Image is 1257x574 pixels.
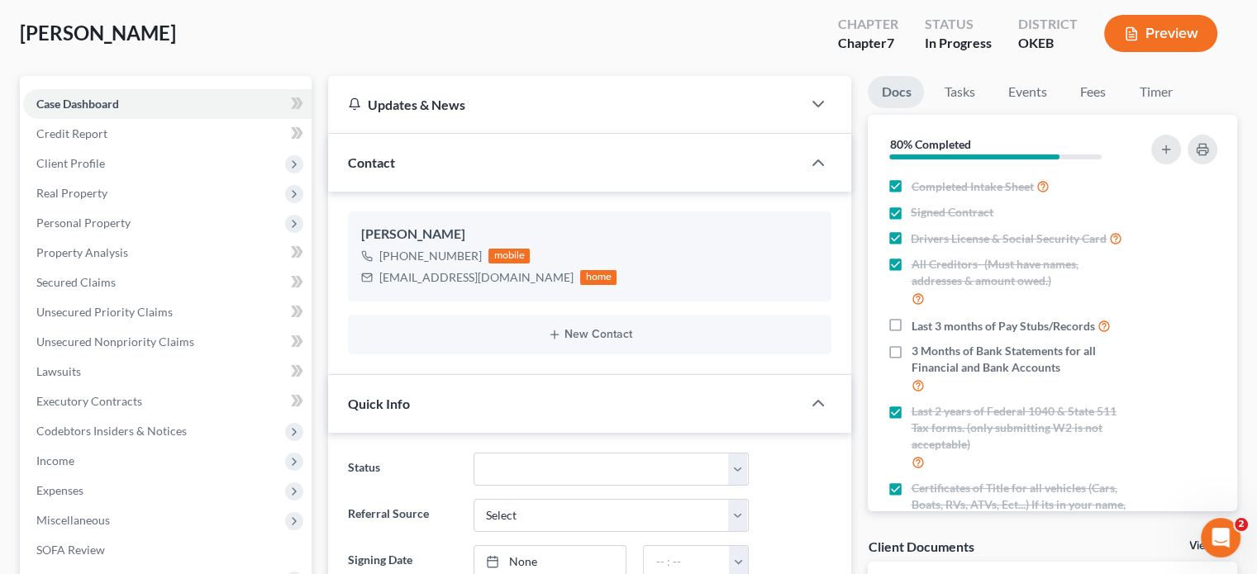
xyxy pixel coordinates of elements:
span: Last 2 years of Federal 1040 & State 511 Tax forms. (only submitting W2 is not acceptable) [911,403,1131,453]
a: Fees [1066,76,1119,108]
a: Unsecured Priority Claims [23,297,312,327]
a: Lawsuits [23,357,312,387]
div: Status [925,15,992,34]
span: Property Analysis [36,245,128,259]
span: Unsecured Priority Claims [36,305,173,319]
div: [PHONE_NUMBER] [379,248,482,264]
span: Income [36,453,74,467]
div: Chapter [838,15,898,34]
span: 7 [887,35,894,50]
span: Client Profile [36,156,105,170]
span: Quick Info [348,396,410,411]
a: Docs [868,76,924,108]
span: Contact [348,154,395,170]
a: Unsecured Nonpriority Claims [23,327,312,357]
button: New Contact [361,328,818,341]
iframe: Intercom live chat [1201,518,1240,557]
div: District [1018,15,1078,34]
span: Secured Claims [36,275,116,289]
span: 2 [1235,518,1248,531]
span: Personal Property [36,216,131,230]
div: Updates & News [348,96,782,113]
a: Secured Claims [23,268,312,297]
div: Client Documents [868,538,974,555]
a: Tasks [931,76,988,108]
span: SOFA Review [36,543,105,557]
span: Drivers License & Social Security Card [911,230,1107,247]
a: Case Dashboard [23,89,312,119]
span: 3 Months of Bank Statements for all Financial and Bank Accounts [911,343,1131,376]
label: Status [340,453,464,486]
a: Executory Contracts [23,387,312,416]
div: OKEB [1018,34,1078,53]
button: Preview [1104,15,1217,52]
a: View All [1189,540,1231,552]
span: Expenses [36,483,83,497]
div: mobile [488,249,530,263]
span: Lawsuits [36,364,81,378]
a: Credit Report [23,119,312,149]
span: [PERSON_NAME] [20,21,176,45]
span: Executory Contracts [36,394,142,408]
a: Property Analysis [23,238,312,268]
div: Chapter [838,34,898,53]
div: [PERSON_NAME] [361,225,818,244]
span: All Creditors- (Must have names, addresses & amount owed.) [911,256,1131,289]
span: Miscellaneous [36,513,110,527]
div: In Progress [925,34,992,53]
span: Credit Report [36,126,107,140]
label: Referral Source [340,499,464,532]
span: Real Property [36,186,107,200]
strong: 80% Completed [889,137,970,151]
a: Timer [1126,76,1185,108]
span: Certificates of Title for all vehicles (Cars, Boats, RVs, ATVs, Ect...) If its in your name, we n... [911,480,1131,529]
span: Unsecured Nonpriority Claims [36,334,194,349]
div: home [580,270,617,285]
span: Case Dashboard [36,97,119,111]
a: Events [994,76,1059,108]
span: Completed Intake Sheet [911,178,1033,195]
span: Codebtors Insiders & Notices [36,424,187,438]
span: Signed Contract [911,204,993,221]
a: SOFA Review [23,535,312,565]
span: Last 3 months of Pay Stubs/Records [911,318,1094,334]
div: [EMAIL_ADDRESS][DOMAIN_NAME] [379,269,574,286]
